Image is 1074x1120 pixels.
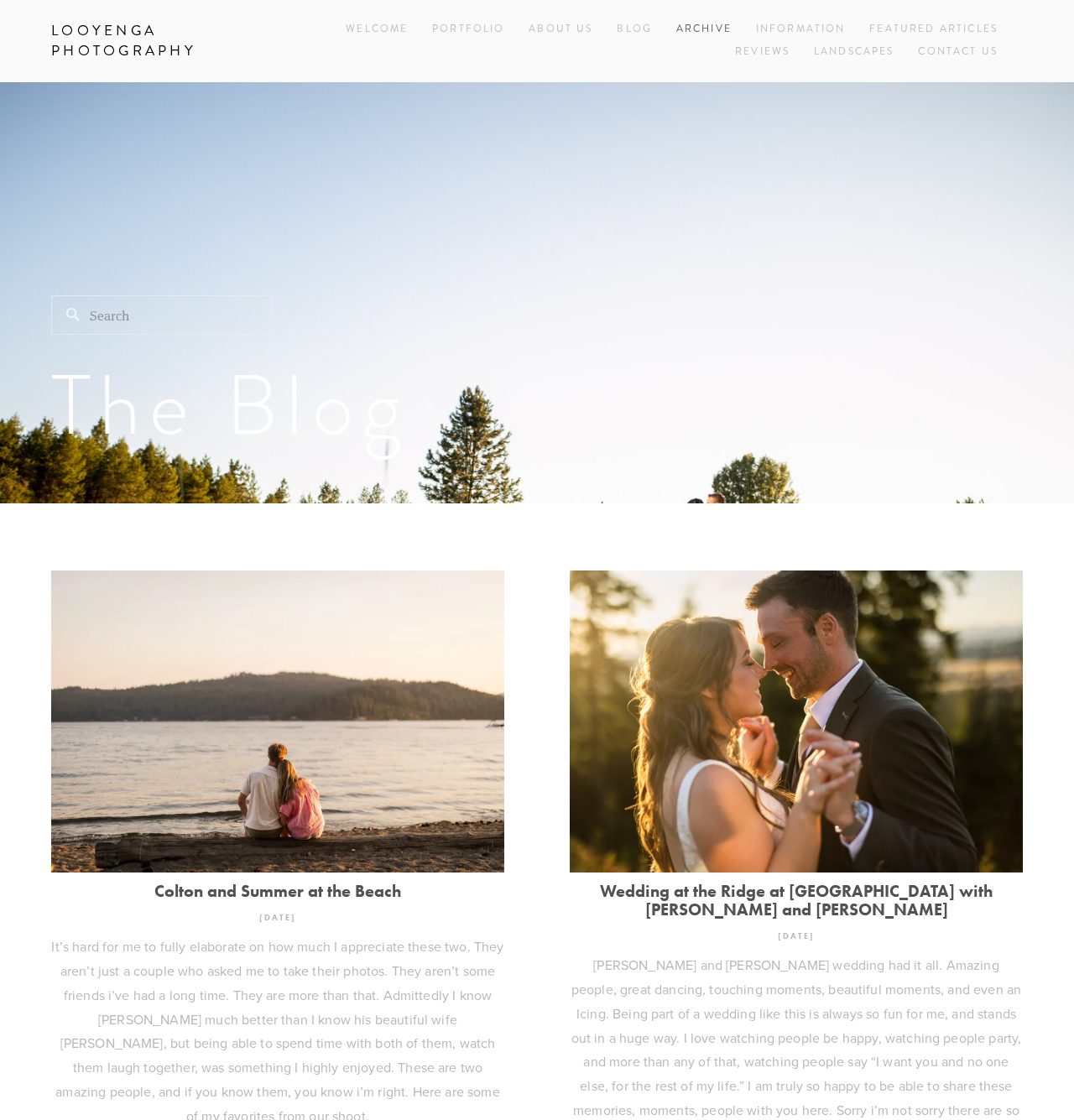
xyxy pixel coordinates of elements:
a: Colton and Summer at the Beach [51,882,504,900]
a: Contact Us [918,41,998,64]
a: Landscapes [814,41,894,64]
time: [DATE] [259,906,296,929]
a: Information [756,22,846,36]
img: Colton and Summer at the Beach [51,570,504,873]
a: Wedding at the Ridge at [GEOGRAPHIC_DATA] with [PERSON_NAME] and [PERSON_NAME] [570,882,1023,919]
a: Reviews [735,41,790,64]
a: About Us [529,18,592,41]
a: Archive [676,18,732,41]
input: Search [51,295,273,335]
a: Featured Articles [869,18,998,41]
a: Blog [617,18,652,41]
time: [DATE] [778,925,815,947]
h1: The Blog [51,363,1023,447]
a: Welcome [346,18,408,41]
a: Portfolio [432,22,504,36]
a: Looyenga Photography [39,17,260,65]
img: Wedding at the Ridge at Greenbluff with Trevor and Whitney [570,570,1023,873]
